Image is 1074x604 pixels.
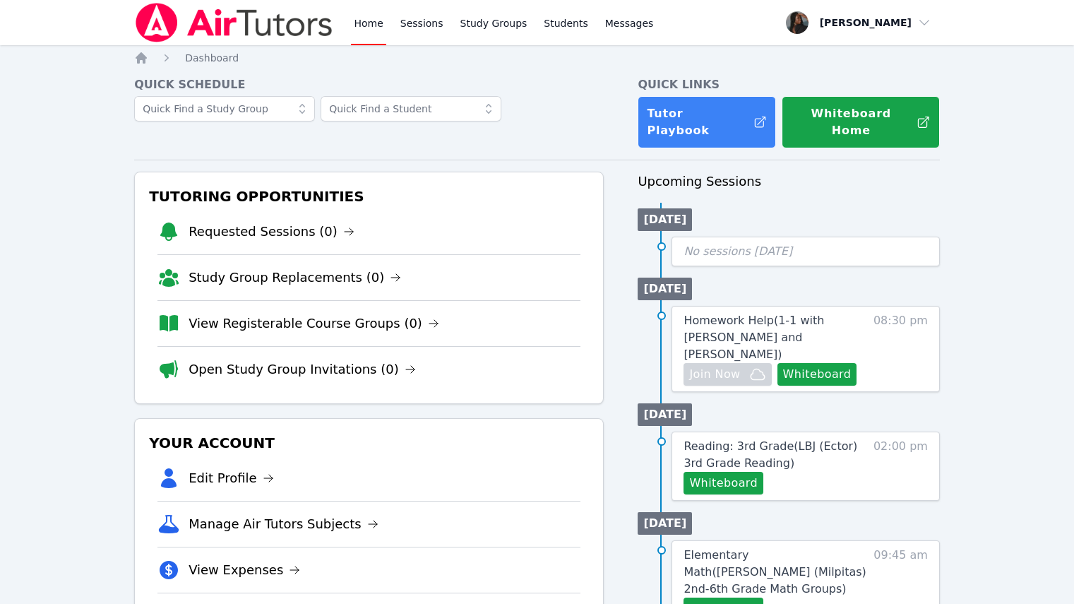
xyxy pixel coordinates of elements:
[684,244,792,258] span: No sessions [DATE]
[684,439,857,470] span: Reading: 3rd Grade ( LBJ (Ector) 3rd Grade Reading )
[134,96,315,122] input: Quick Find a Study Group
[189,268,401,288] a: Study Group Replacements (0)
[873,438,928,495] span: 02:00 pm
[189,468,274,488] a: Edit Profile
[189,314,439,333] a: View Registerable Course Groups (0)
[684,472,763,495] button: Whiteboard
[638,512,692,535] li: [DATE]
[134,76,604,93] h4: Quick Schedule
[684,547,866,598] a: Elementary Math([PERSON_NAME] (Milpitas) 2nd-6th Grade Math Groups)
[684,548,866,596] span: Elementary Math ( [PERSON_NAME] (Milpitas) 2nd-6th Grade Math Groups )
[605,16,654,30] span: Messages
[321,96,501,122] input: Quick Find a Student
[638,208,692,231] li: [DATE]
[189,222,354,242] a: Requested Sessions (0)
[684,312,866,363] a: Homework Help(1-1 with [PERSON_NAME] and [PERSON_NAME])
[777,363,857,386] button: Whiteboard
[185,52,239,64] span: Dashboard
[638,403,692,426] li: [DATE]
[185,51,239,65] a: Dashboard
[146,184,592,209] h3: Tutoring Opportunities
[189,360,416,379] a: Open Study Group Invitations (0)
[146,430,592,456] h3: Your Account
[134,51,940,65] nav: Breadcrumb
[134,3,334,42] img: Air Tutors
[684,314,824,361] span: Homework Help ( 1-1 with [PERSON_NAME] and [PERSON_NAME] )
[638,172,940,191] h3: Upcoming Sessions
[638,76,940,93] h4: Quick Links
[638,278,692,300] li: [DATE]
[684,438,866,472] a: Reading: 3rd Grade(LBJ (Ector) 3rd Grade Reading)
[689,366,740,383] span: Join Now
[189,514,378,534] a: Manage Air Tutors Subjects
[638,96,776,148] a: Tutor Playbook
[189,560,300,580] a: View Expenses
[873,312,928,386] span: 08:30 pm
[684,363,771,386] button: Join Now
[782,96,940,148] button: Whiteboard Home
